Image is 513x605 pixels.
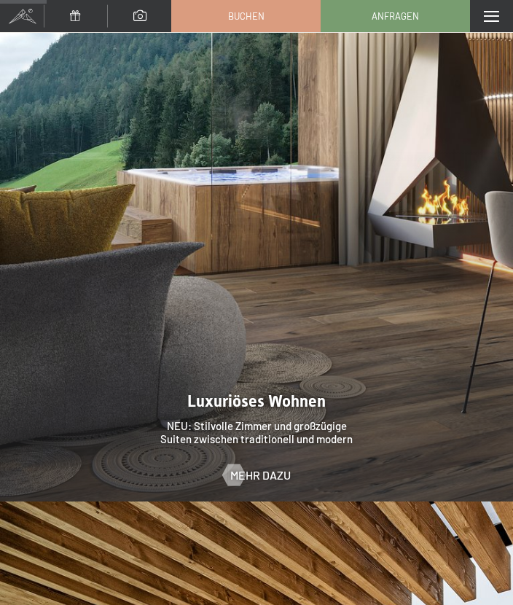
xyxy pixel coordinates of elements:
a: Mehr dazu [223,467,291,483]
span: Anfragen [372,9,419,23]
a: Buchen [172,1,320,31]
span: Mehr dazu [230,467,291,483]
a: Anfragen [321,1,469,31]
span: Buchen [228,9,265,23]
